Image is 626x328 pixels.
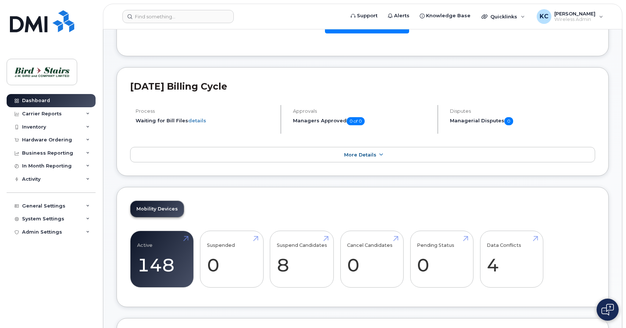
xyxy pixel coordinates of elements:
div: Quicklinks [476,9,530,24]
a: Alerts [383,8,415,23]
a: Suspend Candidates 8 [277,235,327,284]
h2: [DATE] Billing Cycle [130,81,595,92]
span: [PERSON_NAME] [554,11,595,17]
span: Quicklinks [490,14,517,19]
span: KC [540,12,548,21]
span: Support [357,12,378,19]
span: Wireless Admin [554,17,595,22]
input: Find something... [122,10,234,23]
h4: Disputes [450,108,595,114]
a: Pending Status 0 [417,235,466,284]
span: Knowledge Base [426,12,471,19]
a: Mobility Devices [130,201,184,217]
a: Data Conflicts 4 [487,235,536,284]
h5: Managerial Disputes [450,117,595,125]
a: Support [346,8,383,23]
a: Cancel Candidates 0 [347,235,397,284]
img: Open chat [601,304,614,316]
span: More Details [344,152,376,158]
span: 0 of 0 [347,117,365,125]
span: Alerts [394,12,409,19]
li: Waiting for Bill Files [136,117,274,124]
span: 0 [504,117,513,125]
h5: Managers Approved [293,117,432,125]
a: Knowledge Base [415,8,476,23]
a: details [188,118,206,123]
a: Suspended 0 [207,235,257,284]
h4: Process [136,108,274,114]
div: Kris Clarke [532,9,608,24]
h4: Approvals [293,108,432,114]
a: Active 148 [137,235,187,284]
